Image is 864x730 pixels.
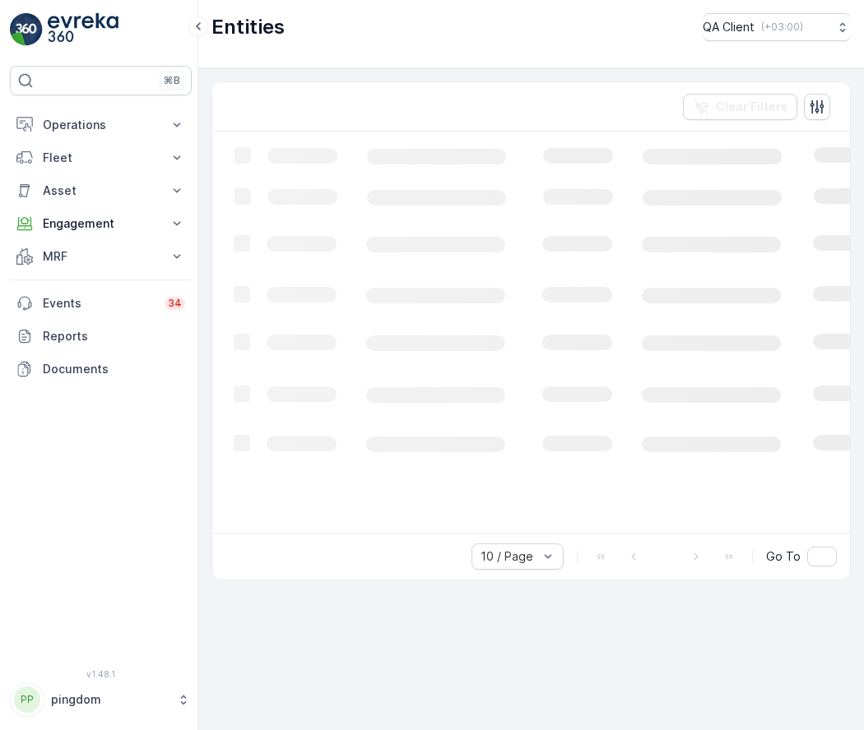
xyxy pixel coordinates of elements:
p: ( +03:00 ) [761,21,803,34]
p: QA Client [703,19,755,35]
p: 34 [168,297,182,310]
button: Fleet [10,141,192,174]
img: logo [10,13,43,46]
p: MRF [43,248,159,265]
p: Asset [43,182,159,199]
a: Reports [10,320,192,353]
p: Entities [211,14,285,40]
button: Asset [10,174,192,207]
button: PPpingdom [10,682,192,717]
p: ⌘B [164,74,180,87]
button: Clear Filters [683,94,797,120]
button: MRF [10,240,192,273]
p: Documents [43,361,185,377]
p: pingdom [51,691,169,708]
p: Reports [43,328,185,344]
img: logo_light-DOdMpM7g.png [48,13,118,46]
p: Clear Filters [716,99,787,115]
p: Fleet [43,150,159,166]
button: Engagement [10,207,192,240]
a: Documents [10,353,192,386]
div: PP [14,686,40,713]
p: Operations [43,117,159,133]
p: Engagement [43,215,159,232]
p: Events [43,295,155,312]
button: QA Client(+03:00) [703,13,851,41]
a: Events34 [10,287,192,320]
button: Operations [10,109,192,141]
span: Go To [766,548,801,565]
span: v 1.48.1 [10,669,192,679]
